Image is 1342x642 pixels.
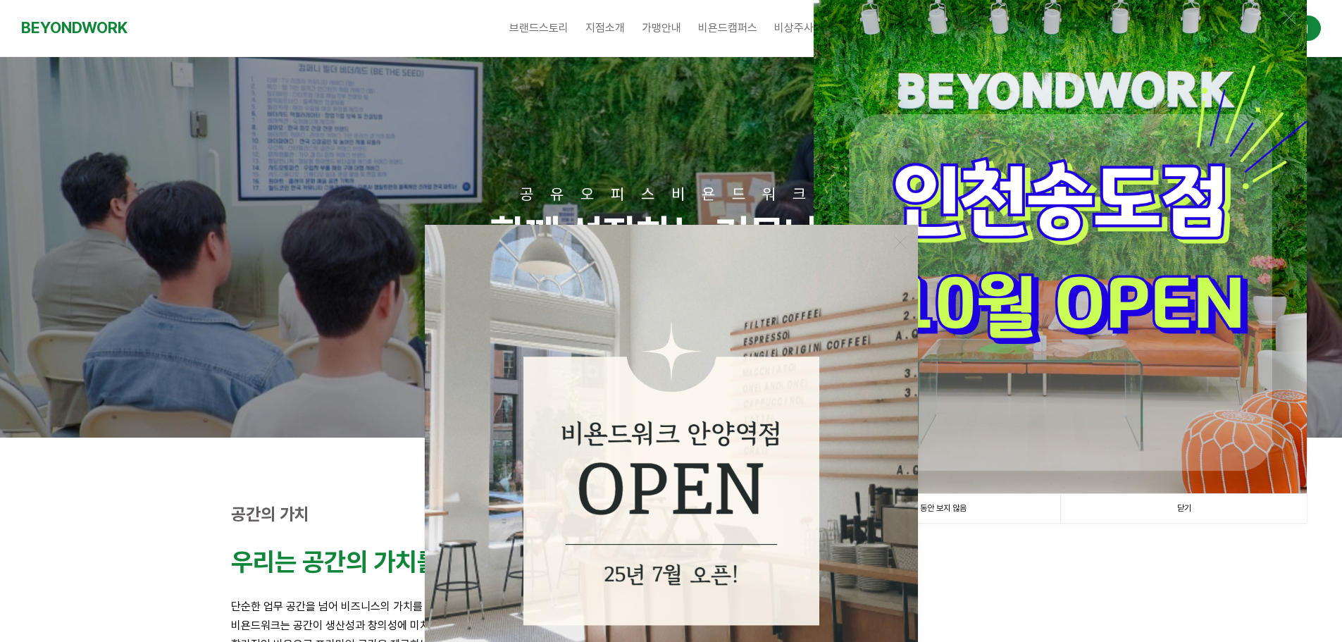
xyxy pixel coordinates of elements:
[585,21,625,35] span: 지점소개
[577,11,633,46] a: 지점소개
[766,11,842,46] a: 비상주사무실
[774,21,833,35] span: 비상주사무실
[690,11,766,46] a: 비욘드캠퍼스
[698,21,757,35] span: 비욘드캠퍼스
[633,11,690,46] a: 가맹안내
[642,21,681,35] span: 가맹안내
[231,616,1112,635] p: 비욘드워크는 공간이 생산성과 창의성에 미치는 영향을 잘 알고 있습니다.
[231,504,309,524] strong: 공간의 가치
[814,494,1060,523] a: 1일 동안 보지 않음
[231,547,538,577] strong: 우리는 공간의 가치를 높입니다.
[1060,494,1307,523] a: 닫기
[231,597,1112,616] p: 단순한 업무 공간을 넘어 비즈니스의 가치를 높이는 영감의 공간을 만듭니다.
[501,11,577,46] a: 브랜드스토리
[509,21,569,35] span: 브랜드스토리
[21,15,128,41] a: BEYONDWORK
